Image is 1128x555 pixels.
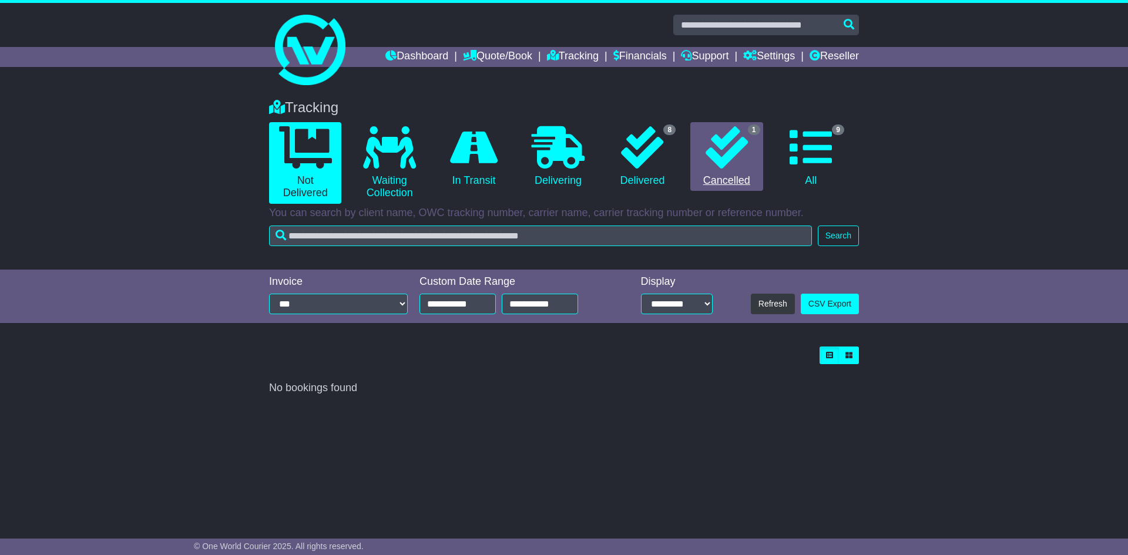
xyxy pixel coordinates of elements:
[522,122,594,191] a: Delivering
[547,47,599,67] a: Tracking
[681,47,728,67] a: Support
[690,122,763,191] a: 1 Cancelled
[663,125,676,135] span: 8
[818,226,859,246] button: Search
[194,541,364,551] span: © One World Courier 2025. All rights reserved.
[438,122,510,191] a: In Transit
[269,122,341,204] a: Not Delivered
[748,125,760,135] span: 1
[263,99,865,116] div: Tracking
[269,275,408,288] div: Invoice
[269,382,859,395] div: No bookings found
[613,47,667,67] a: Financials
[801,294,859,314] a: CSV Export
[269,207,859,220] p: You can search by client name, OWC tracking number, carrier name, carrier tracking number or refe...
[810,47,859,67] a: Reseller
[463,47,532,67] a: Quote/Book
[353,122,425,204] a: Waiting Collection
[385,47,448,67] a: Dashboard
[743,47,795,67] a: Settings
[606,122,679,191] a: 8 Delivered
[641,275,713,288] div: Display
[775,122,847,191] a: 9 All
[751,294,795,314] button: Refresh
[832,125,844,135] span: 9
[419,275,608,288] div: Custom Date Range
